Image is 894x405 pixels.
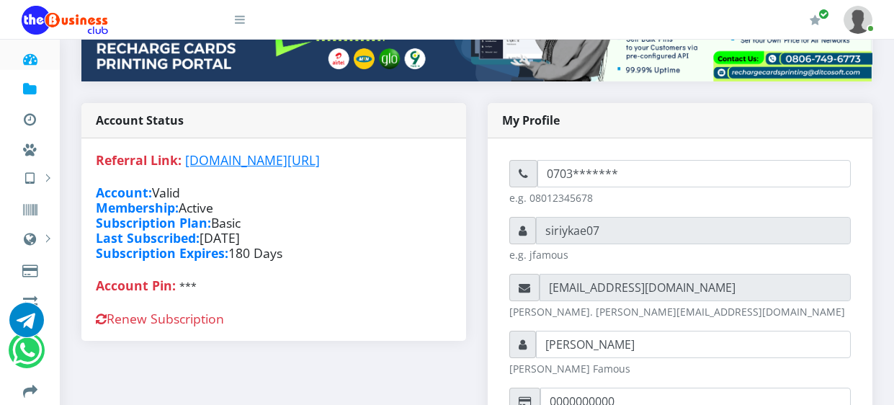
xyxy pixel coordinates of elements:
[11,130,49,164] a: Miscellaneous Payments
[96,199,179,216] strong: Membership:
[818,9,829,19] span: Renew/Upgrade Subscription
[96,310,224,327] a: Renew Subscription
[55,85,129,94] div: Domain Overview
[11,251,49,285] a: Cable TV, Electricity
[810,14,821,26] i: Renew/Upgrade Subscription
[12,344,42,368] a: Chat for support
[23,23,35,35] img: logo_orange.svg
[96,151,182,169] strong: Referral Link:
[540,274,851,301] input: Email address *
[96,229,200,246] strong: Last Subscribed:
[11,99,49,134] a: Transactions
[96,215,452,231] h4: Basic
[96,214,211,231] strong: Subscription Plan:
[11,219,49,255] a: Data
[40,23,71,35] div: v 4.0.25
[9,313,44,337] a: Chat for support
[39,84,50,95] img: tab_domain_overview_orange.svg
[23,37,35,49] img: website_grey.svg
[844,6,872,34] img: User
[11,69,49,104] a: Fund wallet
[96,200,452,215] h4: Active
[11,190,49,225] a: Vouchers
[37,37,158,49] div: Domain: [DOMAIN_NAME]
[11,281,49,316] a: Airtime -2- Cash
[159,85,243,94] div: Keywords by Traffic
[536,217,851,244] input: Username *
[509,361,851,376] small: [PERSON_NAME] Famous
[536,331,851,358] input: Bank account name *
[509,304,851,319] small: [PERSON_NAME]. [PERSON_NAME][EMAIL_ADDRESS][DOMAIN_NAME]
[509,190,851,205] small: e.g. 08012345678
[96,112,184,128] strong: Account Status
[185,151,320,169] a: [DOMAIN_NAME][URL]
[22,6,108,35] img: Logo
[143,84,155,95] img: tab_keywords_by_traffic_grey.svg
[96,277,176,294] strong: Account Pin:
[11,159,49,195] a: VTU
[96,231,452,246] h4: [DATE]
[96,246,452,261] h4: 180 Days
[96,184,152,201] strong: Account:
[502,112,560,128] strong: My Profile
[96,185,452,200] h4: Valid
[537,160,851,187] input: Phone number *
[11,39,49,74] a: Dashboard
[509,247,851,262] small: e.g. jfamous
[96,244,228,262] strong: Subscription Expires:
